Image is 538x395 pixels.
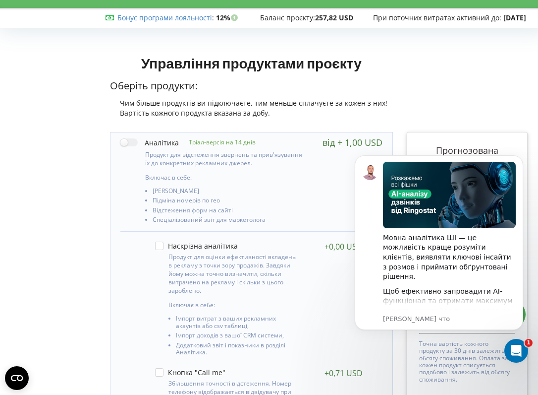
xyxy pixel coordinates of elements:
[110,54,393,72] h1: Управління продуктами проєкту
[176,342,300,359] li: Додатковий звіт і показники в розділі Аналітика.
[155,242,238,250] label: Наскрізна аналітика
[5,366,29,390] button: Open CMP widget
[176,315,300,332] li: Імпорт витрат з ваших рекламних акаунтів або csv таблиці,
[110,79,393,93] p: Оберіть продукти:
[168,253,300,295] p: Продукт для оцінки ефективності вкладень в рекламу з точки зору продажів. Завдяки йому можна точн...
[168,301,300,309] p: Включає в себе:
[145,173,304,182] p: Включає в себе:
[315,13,353,22] strong: 257,82 USD
[145,150,304,167] p: Продукт для відстеження звернень та прив'язування їх до конкретних рекламних джерел.
[179,138,256,146] p: Тріал-версія на 14 днів
[110,108,393,118] div: Вартість кожного продукта вказана за добу.
[155,368,225,377] label: Кнопка "Call me"
[153,188,304,197] li: [PERSON_NAME]
[117,13,212,22] a: Бонус програми лояльності
[504,339,528,363] iframe: Intercom live chat
[323,137,382,147] div: від + 1,00 USD
[117,13,214,22] span: :
[120,137,179,148] label: Аналітика
[525,339,533,347] span: 1
[153,216,304,226] li: Спеціалізований звіт для маркетолога
[260,13,315,22] span: Баланс проєкту:
[324,242,363,252] div: +0,00 USD
[216,13,240,22] strong: 12%
[324,368,363,378] div: +0,71 USD
[340,140,538,368] iframe: Intercom notifications сообщение
[503,13,526,22] strong: [DATE]
[153,207,304,216] li: Відстеження форм на сайті
[176,332,300,341] li: Імпорт доходів з вашої CRM системи,
[373,13,501,22] span: При поточних витратах активний до:
[110,98,393,108] div: Чим більше продуктів ви підключаєте, тим меньше сплачуєте за кожен з них!
[153,197,304,206] li: Підміна номерів по гео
